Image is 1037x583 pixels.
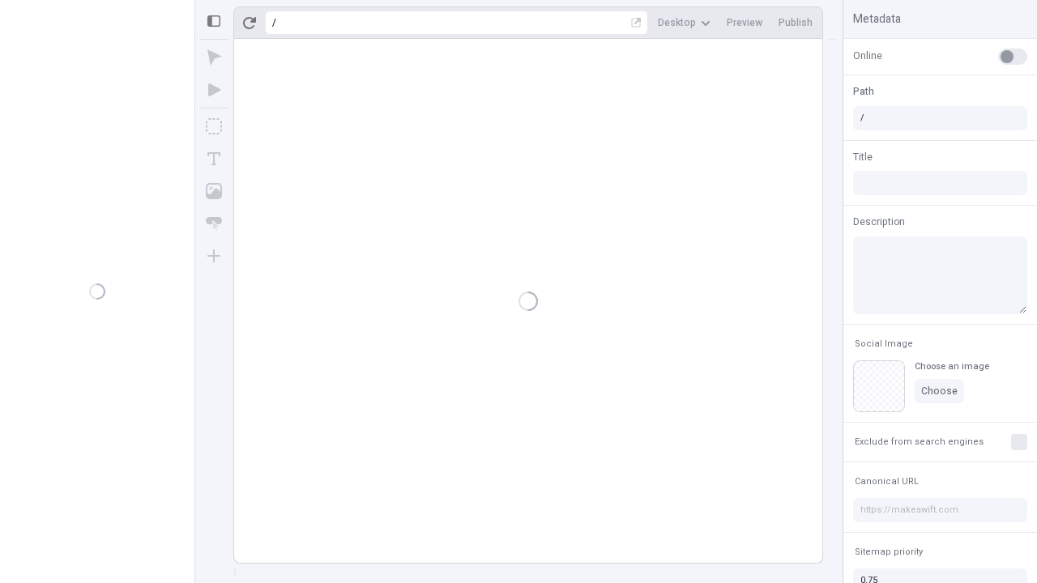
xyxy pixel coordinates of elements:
button: Choose [915,379,964,403]
div: Choose an image [915,360,989,372]
button: Button [199,209,228,238]
button: Publish [772,11,819,35]
span: Sitemap priority [855,546,923,558]
button: Box [199,112,228,141]
span: Description [853,215,905,229]
span: Path [853,84,874,99]
div: / [272,16,276,29]
span: Preview [727,16,762,29]
span: Publish [779,16,813,29]
button: Exclude from search engines [851,432,987,452]
span: Exclude from search engines [855,436,984,448]
span: Social Image [855,338,913,350]
span: Online [853,49,882,63]
span: Desktop [658,16,696,29]
span: Choose [921,385,958,398]
input: https://makeswift.com [853,498,1027,522]
button: Social Image [851,334,916,354]
button: Canonical URL [851,472,922,492]
span: Title [853,150,873,164]
span: Canonical URL [855,475,919,487]
button: Text [199,144,228,173]
button: Preview [720,11,769,35]
button: Sitemap priority [851,543,926,562]
button: Desktop [651,11,717,35]
button: Image [199,177,228,206]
